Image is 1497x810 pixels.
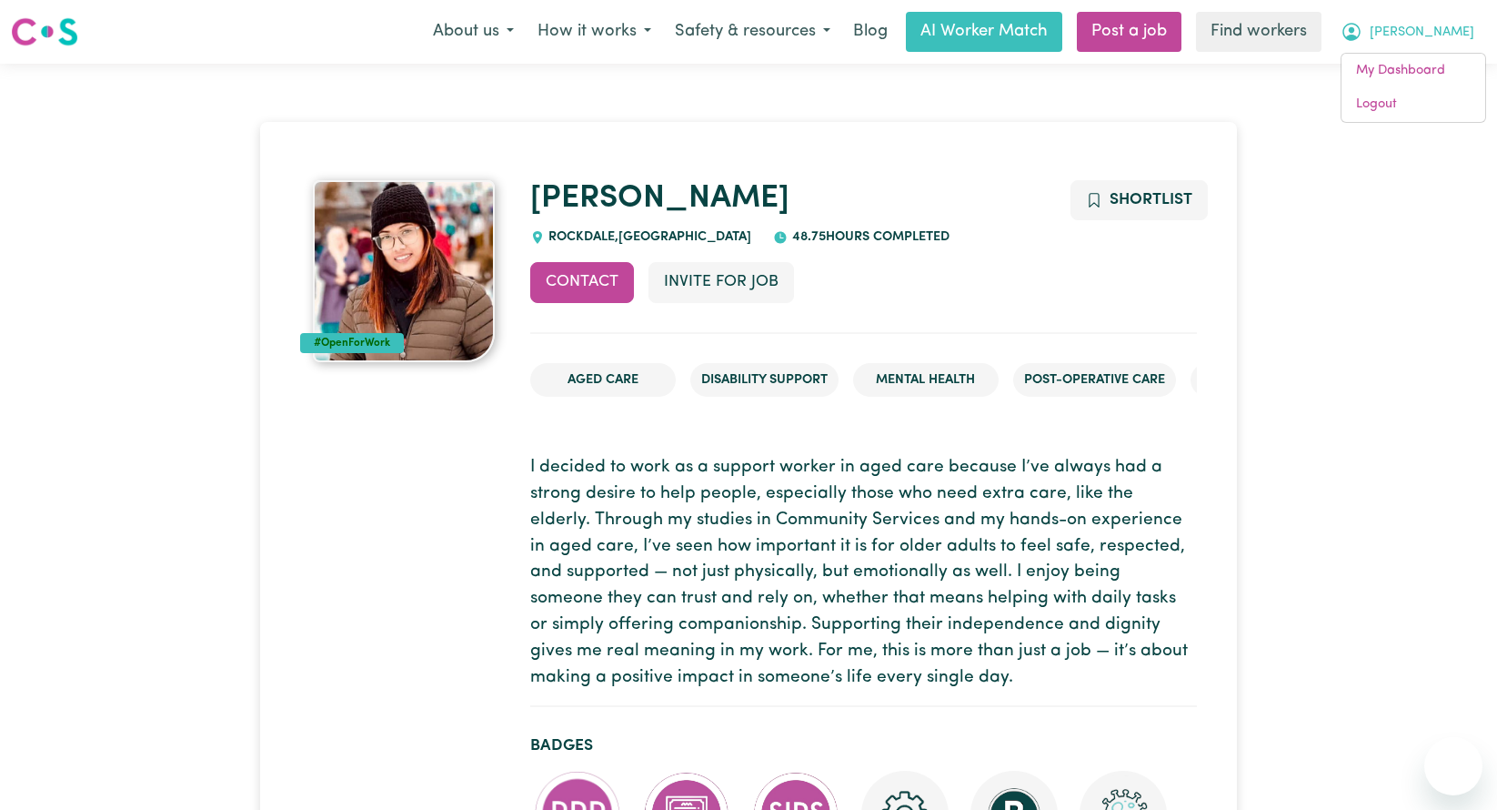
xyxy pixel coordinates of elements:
[1070,180,1208,220] button: Add to shortlist
[11,15,78,48] img: Careseekers logo
[663,13,842,51] button: Safety & resources
[1370,23,1474,43] span: [PERSON_NAME]
[1329,13,1486,51] button: My Account
[300,180,507,362] a: Kritika's profile picture'#OpenForWork
[690,363,839,398] li: Disability Support
[1341,54,1485,88] a: My Dashboard
[1341,53,1486,123] div: My Account
[648,262,794,302] button: Invite for Job
[1341,87,1485,122] a: Logout
[530,262,634,302] button: Contact
[1424,737,1482,795] iframe: Button to launch messaging window
[530,455,1197,691] p: I decided to work as a support worker in aged care because I’ve always had a strong desire to hel...
[526,13,663,51] button: How it works
[788,230,949,244] span: 48.75 hours completed
[1110,192,1192,208] span: Shortlist
[313,180,495,362] img: Kritika
[1077,12,1181,52] a: Post a job
[530,363,676,398] li: Aged Care
[1191,363,1336,398] li: Child care
[906,12,1062,52] a: AI Worker Match
[853,363,999,398] li: Mental Health
[300,333,404,353] div: #OpenForWork
[530,736,1197,755] h2: Badges
[1013,363,1176,398] li: Post-operative care
[1196,12,1321,52] a: Find workers
[842,12,899,52] a: Blog
[530,183,789,215] a: [PERSON_NAME]
[11,11,78,53] a: Careseekers logo
[545,230,752,244] span: ROCKDALE , [GEOGRAPHIC_DATA]
[421,13,526,51] button: About us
